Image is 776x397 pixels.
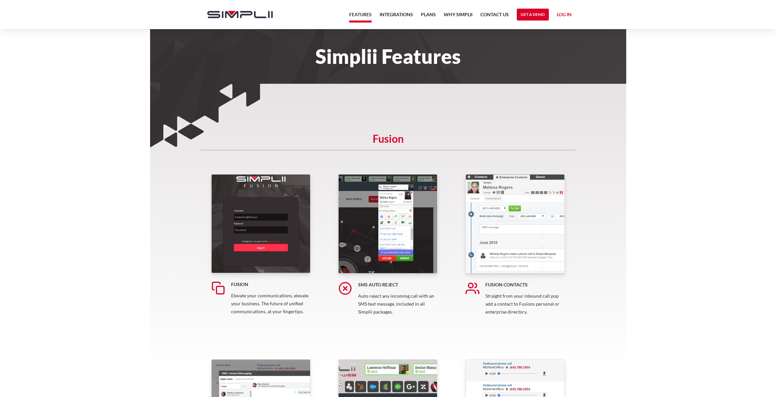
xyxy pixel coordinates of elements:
a: Features [349,11,372,23]
a: Integrations [380,11,413,23]
a: Why Simplii [444,11,472,23]
p: Straight from your inbound call pop add a contact to Fusions personal or enterprise directory. [485,292,565,316]
h5: Fusion [201,135,576,150]
a: Log in [557,11,572,21]
a: Plans [421,11,436,23]
a: SMS Auto RejectAuto reject any incoming call with an SMS text message, included in all Simplii pa... [338,174,437,331]
p: Auto reject any incoming call with an SMS text message, included in all Simplii packages. [358,292,437,316]
p: Elevate your communications, elevate your business. The future of unified communications, at your... [231,292,310,316]
h5: Fusion [231,281,310,288]
h1: Simplii Features [201,49,576,64]
h5: SMS Auto Reject [358,281,437,288]
a: FusionElevate your communications, elevate your business. The future of unified communications, a... [211,174,310,331]
a: Get a Demo [517,9,549,21]
h5: Fusion Contacts [485,281,565,288]
a: Contact US [480,11,509,23]
img: Simplii [207,11,273,18]
a: Fusion ContactsStraight from your inbound call pop add a contact to Fusions personal or enterpris... [466,174,565,331]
